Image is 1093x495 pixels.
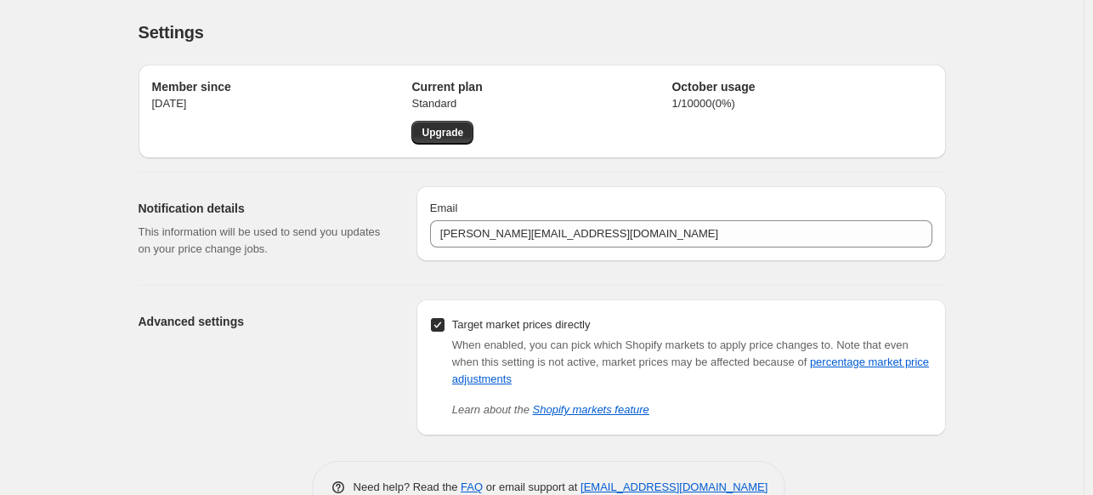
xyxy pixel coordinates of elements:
h2: Current plan [411,78,671,95]
span: Upgrade [422,126,463,139]
span: Target market prices directly [452,318,591,331]
i: Learn about the [452,403,649,416]
a: Upgrade [411,121,473,145]
p: This information will be used to send you updates on your price change jobs. [139,224,389,258]
p: [DATE] [152,95,412,112]
h2: Notification details [139,200,389,217]
span: Need help? Read the [354,481,462,493]
a: Shopify markets feature [533,403,649,416]
h2: Member since [152,78,412,95]
a: FAQ [461,481,483,493]
p: 1 / 10000 ( 0 %) [671,95,932,112]
span: Email [430,202,458,214]
span: Settings [139,23,204,42]
span: Note that even when this setting is not active, market prices may be affected because of [452,339,929,385]
h2: October usage [671,78,932,95]
h2: Advanced settings [139,313,389,330]
span: or email support at [483,481,580,493]
p: Standard [411,95,671,112]
a: [EMAIL_ADDRESS][DOMAIN_NAME] [580,481,767,493]
span: When enabled, you can pick which Shopify markets to apply price changes to. [452,339,834,351]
